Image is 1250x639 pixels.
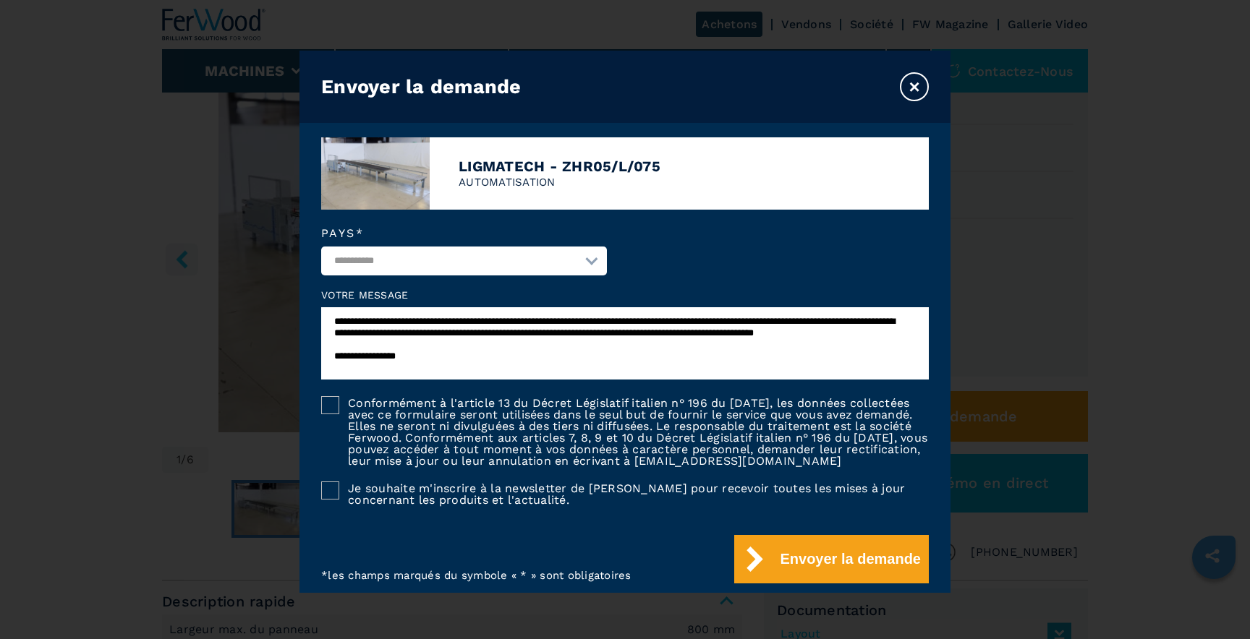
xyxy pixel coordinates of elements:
[459,158,660,175] h4: LIGMATECH - ZHR05/L/075
[321,137,430,210] img: image
[321,228,607,239] label: Pays
[321,75,522,98] h3: Envoyer la demande
[339,396,929,467] label: Conformément à l'article 13 du Décret Législatif italien n° 196 du [DATE], les données collectées...
[734,535,929,583] button: Envoyer la demande
[900,72,929,101] button: ×
[339,481,929,506] label: Je souhaite m'inscrire à la newsletter de [PERSON_NAME] pour recevoir toutes les mises à jour con...
[321,568,632,583] p: * les champs marqués du symbole « * » sont obligatoires
[321,290,929,300] label: Votre Message
[459,175,660,190] p: AUTOMATISATION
